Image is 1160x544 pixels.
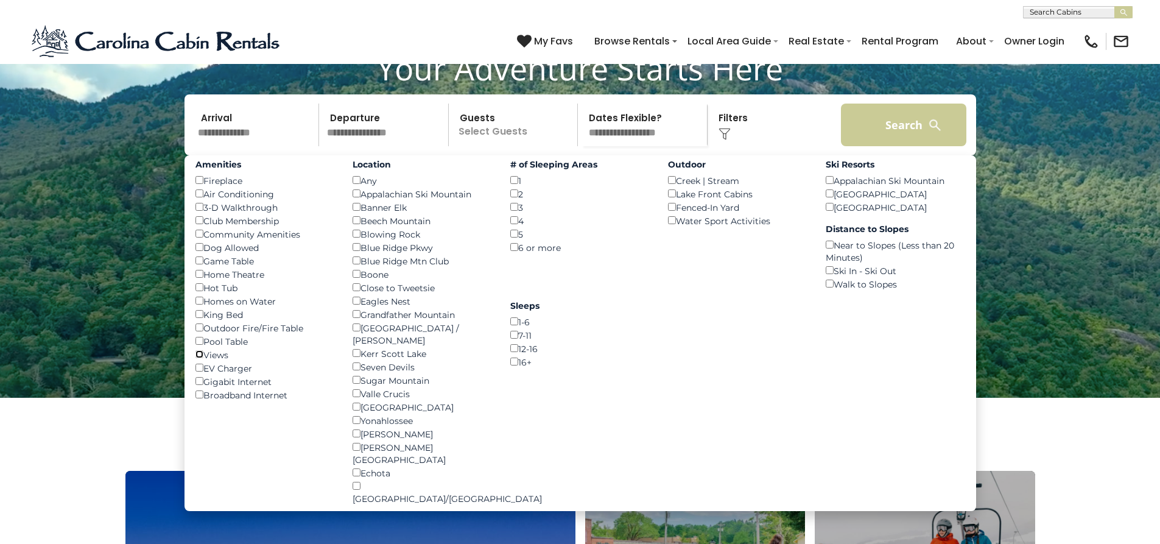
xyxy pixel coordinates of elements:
div: Club Membership [195,214,335,227]
div: Seven Devils [353,360,492,373]
div: Banner Elk [353,200,492,214]
div: Outdoor Fire/Fire Table [195,321,335,334]
div: 16+ [510,355,650,369]
div: Dog Allowed [195,241,335,254]
div: [GEOGRAPHIC_DATA] / [PERSON_NAME] [353,321,492,347]
div: Gigabit Internet [195,375,335,388]
a: About [950,30,993,52]
div: [GEOGRAPHIC_DATA] [353,400,492,414]
div: Appalachian Ski Mountain [826,174,965,187]
div: 7-11 [510,328,650,342]
div: [GEOGRAPHIC_DATA] [826,200,965,214]
img: mail-regular-black.png [1113,33,1130,50]
h1: Your Adventure Starts Here [9,49,1151,87]
a: Real Estate [782,30,850,52]
div: Game Table [195,254,335,267]
a: Rental Program [856,30,944,52]
div: Kerr Scott Lake [353,347,492,360]
div: Lake Front Cabins [668,187,807,200]
div: 3 [510,200,650,214]
div: Views [195,348,335,361]
div: 12-16 [510,342,650,355]
label: Outdoor [668,158,807,171]
div: 1-6 [510,315,650,328]
label: Sleeps [510,300,650,312]
div: Grandfather Mountain [353,308,492,321]
div: Blue Ridge Pkwy [353,241,492,254]
img: filter--v1.png [719,128,731,140]
div: Pool Table [195,334,335,348]
label: Amenities [195,158,335,171]
div: Water Sport Activities [668,214,807,227]
h3: Select Your Destination [124,428,1037,471]
p: Select Guests [452,104,578,146]
div: Sugar Mountain [353,373,492,387]
div: Air Conditioning [195,187,335,200]
div: Community Amenities [195,227,335,241]
div: Beech Mountain [353,214,492,227]
a: Browse Rentals [588,30,676,52]
div: 1 [510,174,650,187]
div: [GEOGRAPHIC_DATA]/[GEOGRAPHIC_DATA] [353,479,492,505]
label: Distance to Slopes [826,223,965,235]
div: Near to Slopes (Less than 20 Minutes) [826,238,965,264]
div: 2 [510,187,650,200]
label: # of Sleeping Areas [510,158,650,171]
div: 3-D Walkthrough [195,200,335,214]
div: Fenced-In Yard [668,200,807,214]
a: Local Area Guide [681,30,777,52]
button: Search [841,104,967,146]
img: search-regular-white.png [927,118,943,133]
div: [PERSON_NAME][GEOGRAPHIC_DATA] [353,440,492,466]
div: Blowing Rock [353,227,492,241]
label: Location [353,158,492,171]
div: 6 or more [510,241,650,254]
div: Fireplace [195,174,335,187]
img: phone-regular-black.png [1083,33,1100,50]
div: Ski In - Ski Out [826,264,965,277]
div: Broadband Internet [195,388,335,401]
div: Valle Crucis [353,387,492,400]
div: Blue Ridge Mtn Club [353,254,492,267]
div: [PERSON_NAME] [353,427,492,440]
div: [GEOGRAPHIC_DATA] [826,187,965,200]
label: Ski Resorts [826,158,965,171]
div: 4 [510,214,650,227]
div: Eagles Nest [353,294,492,308]
span: My Favs [534,34,573,49]
div: Hot Tub [195,281,335,294]
a: My Favs [517,34,576,49]
div: EV Charger [195,361,335,375]
div: Echota [353,466,492,479]
div: Homes on Water [195,294,335,308]
img: Blue-2.png [30,23,283,60]
div: 5 [510,227,650,241]
div: Yonahlossee [353,414,492,427]
div: Appalachian Ski Mountain [353,187,492,200]
a: Owner Login [998,30,1070,52]
div: Home Theatre [195,267,335,281]
div: King Bed [195,308,335,321]
div: Close to Tweetsie [353,281,492,294]
div: Walk to Slopes [826,277,965,291]
div: Any [353,174,492,187]
div: Creek | Stream [668,174,807,187]
div: Boone [353,267,492,281]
